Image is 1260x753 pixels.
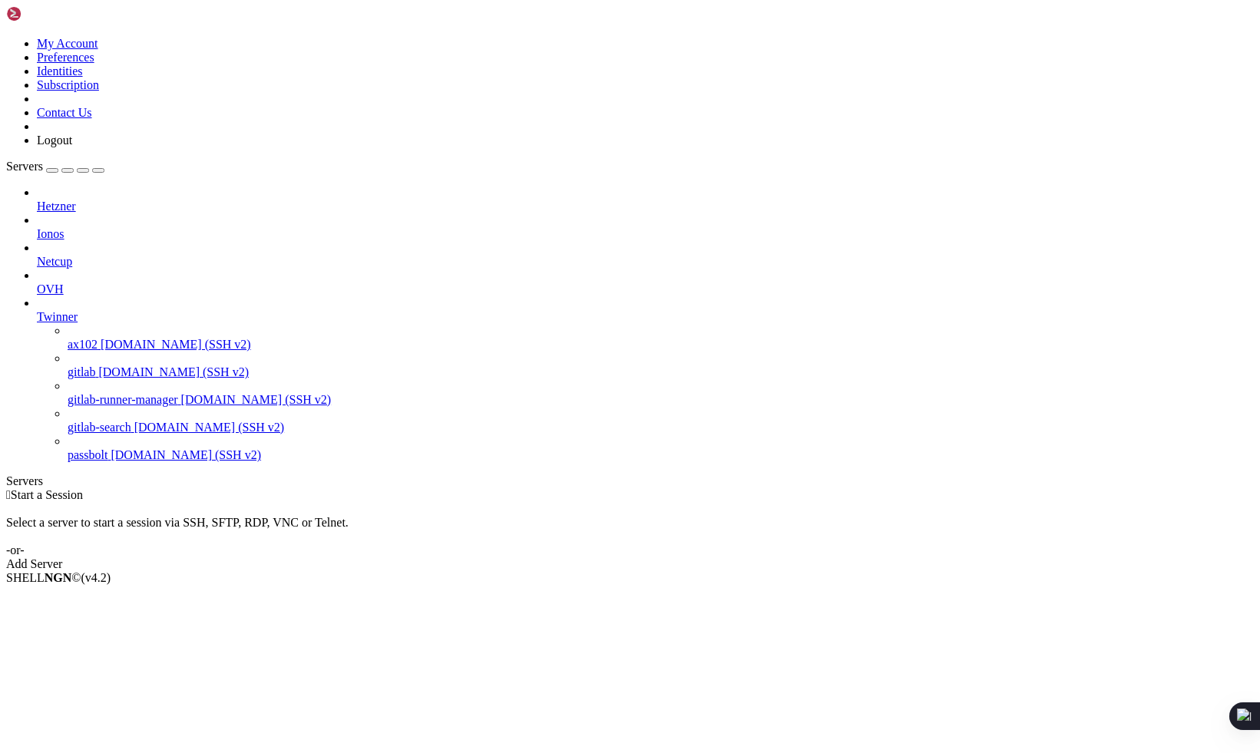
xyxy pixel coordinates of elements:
[45,571,72,584] b: NGN
[37,255,72,268] span: Netcup
[37,64,83,78] a: Identities
[37,78,99,91] a: Subscription
[37,200,76,213] span: Hetzner
[68,365,1254,379] a: gitlab [DOMAIN_NAME] (SSH v2)
[37,269,1254,296] li: OVH
[37,282,1254,296] a: OVH
[68,393,1254,407] a: gitlab-runner-manager [DOMAIN_NAME] (SSH v2)
[68,448,107,461] span: passbolt
[37,282,64,296] span: OVH
[6,502,1254,557] div: Select a server to start a session via SSH, SFTP, RDP, VNC or Telnet. -or-
[68,393,178,406] span: gitlab-runner-manager
[98,365,249,378] span: [DOMAIN_NAME] (SSH v2)
[101,338,251,351] span: [DOMAIN_NAME] (SSH v2)
[6,488,11,501] span: 
[68,338,1254,352] a: ax102 [DOMAIN_NAME] (SSH v2)
[37,37,98,50] a: My Account
[6,6,94,21] img: Shellngn
[68,421,131,434] span: gitlab-search
[37,227,64,240] span: Ionos
[37,310,78,323] span: Twinner
[68,379,1254,407] li: gitlab-runner-manager [DOMAIN_NAME] (SSH v2)
[68,421,1254,434] a: gitlab-search [DOMAIN_NAME] (SSH v2)
[134,421,285,434] span: [DOMAIN_NAME] (SSH v2)
[81,571,111,584] span: 4.2.0
[37,106,92,119] a: Contact Us
[68,448,1254,462] a: passbolt [DOMAIN_NAME] (SSH v2)
[37,134,72,147] a: Logout
[37,296,1254,462] li: Twinner
[6,474,1254,488] div: Servers
[6,557,1254,571] div: Add Server
[37,186,1254,213] li: Hetzner
[181,393,332,406] span: [DOMAIN_NAME] (SSH v2)
[37,51,94,64] a: Preferences
[111,448,261,461] span: [DOMAIN_NAME] (SSH v2)
[68,352,1254,379] li: gitlab [DOMAIN_NAME] (SSH v2)
[68,365,95,378] span: gitlab
[6,571,111,584] span: SHELL ©
[11,488,83,501] span: Start a Session
[37,200,1254,213] a: Hetzner
[68,407,1254,434] li: gitlab-search [DOMAIN_NAME] (SSH v2)
[37,255,1254,269] a: Netcup
[37,227,1254,241] a: Ionos
[37,241,1254,269] li: Netcup
[68,338,98,351] span: ax102
[37,213,1254,241] li: Ionos
[6,160,43,173] span: Servers
[68,434,1254,462] li: passbolt [DOMAIN_NAME] (SSH v2)
[68,324,1254,352] li: ax102 [DOMAIN_NAME] (SSH v2)
[37,310,1254,324] a: Twinner
[6,160,104,173] a: Servers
